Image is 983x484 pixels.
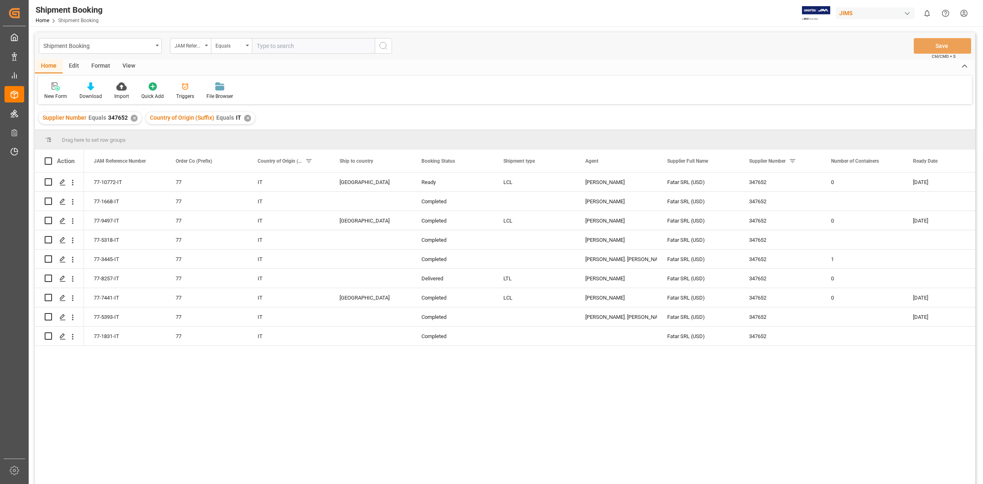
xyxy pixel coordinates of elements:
div: [PERSON_NAME]. [PERSON_NAME] [585,308,648,327]
div: 77-5318-IT [84,230,166,249]
div: 77-10772-IT [84,173,166,191]
div: 347652 [739,211,821,230]
div: IT [258,173,320,192]
div: [PERSON_NAME]. [PERSON_NAME] [585,250,648,269]
div: 77-1668-IT [84,192,166,211]
div: Press SPACE to select this row. [35,192,84,211]
div: Edit [63,59,85,73]
div: IT [258,231,320,250]
div: Import [114,93,129,100]
div: LCL [503,173,566,192]
div: Fatar SRL (USD) [657,211,739,230]
input: Type to search [252,38,375,54]
div: View [116,59,141,73]
div: IT [258,308,320,327]
div: Completed [421,327,484,346]
div: [PERSON_NAME] [585,192,648,211]
div: Press SPACE to select this row. [35,269,84,288]
div: Triggers [176,93,194,100]
div: IT [258,289,320,307]
img: Exertis%20JAM%20-%20Email%20Logo.jpg_1722504956.jpg [802,6,830,20]
div: Press SPACE to select this row. [35,307,84,327]
div: Press SPACE to select this row. [35,211,84,230]
div: JAM Reference Number [174,40,202,50]
div: JIMS [836,7,915,19]
span: Drag here to set row groups [62,137,126,143]
div: Fatar SRL (USD) [657,230,739,249]
div: LTL [503,269,566,288]
span: Ctrl/CMD + S [932,53,956,59]
div: [PERSON_NAME] [585,269,648,288]
div: Completed [421,308,484,327]
div: IT [258,250,320,269]
div: 347652 [739,192,821,211]
div: Action [57,157,75,165]
span: Supplier Number [749,158,786,164]
span: Country of Origin (Suffix) [150,114,214,121]
div: Completed [421,211,484,230]
span: IT [236,114,241,121]
div: 77 [176,173,238,192]
button: Save [914,38,971,54]
div: Press SPACE to select this row. [35,288,84,307]
div: Home [35,59,63,73]
div: LCL [503,211,566,230]
div: ✕ [131,115,138,122]
div: 347652 [739,250,821,268]
div: 0 [821,269,903,288]
div: Fatar SRL (USD) [657,250,739,268]
div: 77 [176,211,238,230]
div: 77 [176,308,238,327]
div: [PERSON_NAME] [585,289,648,307]
div: Delivered [421,269,484,288]
a: Home [36,18,49,23]
div: Fatar SRL (USD) [657,192,739,211]
div: 347652 [739,327,821,345]
span: 347652 [108,114,128,121]
div: 77-3445-IT [84,250,166,268]
div: 77-5393-IT [84,307,166,326]
button: open menu [39,38,162,54]
div: [GEOGRAPHIC_DATA] [340,289,402,307]
div: [PERSON_NAME] [585,173,648,192]
div: 77 [176,327,238,346]
div: 77 [176,192,238,211]
button: JIMS [836,5,918,21]
div: 77-7441-IT [84,288,166,307]
div: Press SPACE to select this row. [35,327,84,346]
div: New Form [44,93,67,100]
div: 347652 [739,230,821,249]
div: LCL [503,289,566,307]
div: Completed [421,231,484,250]
div: File Browser [206,93,233,100]
div: Fatar SRL (USD) [657,307,739,326]
div: 77-1831-IT [84,327,166,345]
div: IT [258,269,320,288]
span: Supplier Full Name [667,158,708,164]
div: 347652 [739,288,821,307]
div: 77-8257-IT [84,269,166,288]
div: [GEOGRAPHIC_DATA] [340,173,402,192]
div: Ready [421,173,484,192]
div: Fatar SRL (USD) [657,269,739,288]
div: Press SPACE to select this row. [35,173,84,192]
span: Booking Status [421,158,455,164]
button: Help Center [936,4,955,23]
div: 0 [821,173,903,191]
span: Order Co (Prefix) [176,158,212,164]
span: Number of Containers [831,158,879,164]
div: 77 [176,269,238,288]
div: [PERSON_NAME] [585,211,648,230]
div: 347652 [739,173,821,191]
span: Equals [88,114,106,121]
span: JAM Reference Number [94,158,146,164]
div: Quick Add [141,93,164,100]
div: Fatar SRL (USD) [657,288,739,307]
div: IT [258,192,320,211]
div: Completed [421,250,484,269]
div: Shipment Booking [43,40,153,50]
div: Fatar SRL (USD) [657,327,739,345]
span: Agent [585,158,598,164]
div: 347652 [739,307,821,326]
div: IT [258,211,320,230]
